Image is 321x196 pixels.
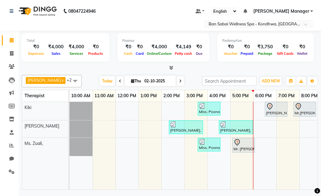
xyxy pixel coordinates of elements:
[231,91,250,100] a: 5:00 PM
[253,8,309,15] span: [PERSON_NAME] Manager
[185,91,204,100] a: 3:00 PM
[122,38,205,43] div: Finance
[222,38,309,43] div: Redemption
[233,139,254,152] div: Mr. [PERSON_NAME], TK04, 05:05 PM-06:05 PM, Balinese Massage (Medium to Strong Pressure)60min
[275,43,295,50] div: ₹0
[122,51,134,56] span: Cash
[173,51,194,56] span: Petty cash
[219,121,252,133] div: [PERSON_NAME], TK03, 04:30 PM-06:00 PM, Ban sabai fusion (signature)90mins
[28,78,61,83] span: [PERSON_NAME]
[256,51,274,56] span: Package
[239,51,255,56] span: Prepaid
[170,121,202,133] div: [PERSON_NAME], TK01, 02:20 PM-03:50 PM, Ban sabai fusion (signature)90mins
[27,43,46,50] div: ₹0
[300,91,319,100] a: 8:00 PM
[61,78,64,83] a: x
[277,91,296,100] a: 7:00 PM
[255,43,275,50] div: ₹3,750
[87,43,105,50] div: ₹0
[50,51,62,56] span: Sales
[93,91,115,100] a: 11:00 AM
[67,77,76,82] span: +2
[134,43,145,50] div: ₹0
[142,76,174,86] input: 2025-10-02
[66,43,87,50] div: ₹4,000
[27,51,46,56] span: Expenses
[262,79,280,83] span: ADD NEW
[145,51,173,56] span: Online/Custom
[173,43,194,50] div: ₹4,149
[194,51,204,56] span: Due
[46,43,66,50] div: ₹4,000
[260,77,282,85] button: ADD NEW
[254,91,273,100] a: 6:00 PM
[265,103,287,116] div: [PERSON_NAME], TK02, 06:30 PM-07:30 PM, Balinese Massage (Medium to Strong Pressure)60min
[25,93,44,98] span: Therapist
[194,43,205,50] div: ₹0
[25,141,43,146] span: Ms. Zuali,
[198,103,220,115] div: Miss. Poonam, TK05, 03:35 PM-04:35 PM, Balinese Massage (Medium to Strong Pressure)60min
[294,103,315,116] div: Mr.[PERSON_NAME], TK06, 07:45 PM-08:45 PM, Balinese Massage (Medium to Strong Pressure)60min
[100,76,115,86] span: Today
[202,76,256,86] input: Search Appointment
[87,51,105,56] span: Products
[162,91,181,100] a: 2:00 PM
[122,43,134,50] div: ₹0
[68,2,96,20] b: 08047224946
[198,139,220,150] div: Miss. Poonam, TK05, 03:35 PM-04:35 PM, Balinese Massage (Medium to Strong Pressure)60min
[295,51,309,56] span: Wallet
[134,51,145,56] span: Card
[145,43,173,50] div: ₹4,000
[139,91,158,100] a: 1:00 PM
[16,2,58,20] img: logo
[129,79,142,83] span: Thu
[222,43,239,50] div: ₹0
[116,91,138,100] a: 12:00 PM
[25,123,59,129] span: [PERSON_NAME]
[222,51,239,56] span: Voucher
[275,51,295,56] span: Gift Cards
[27,38,105,43] div: Total
[208,91,227,100] a: 4:00 PM
[70,91,92,100] a: 10:00 AM
[25,105,31,110] span: Kiki
[239,43,255,50] div: ₹0
[295,43,309,50] div: ₹0
[68,51,85,56] span: Services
